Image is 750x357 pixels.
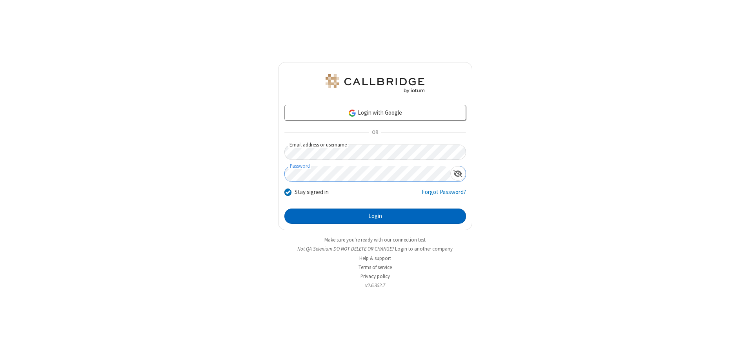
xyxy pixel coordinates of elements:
a: Terms of service [359,264,392,271]
div: Show password [450,166,466,181]
a: Privacy policy [360,273,390,280]
a: Login with Google [284,105,466,121]
input: Email address or username [284,145,466,160]
a: Forgot Password? [422,188,466,203]
li: Not QA Selenium DO NOT DELETE OR CHANGE? [278,245,472,253]
button: Login to another company [395,245,453,253]
img: google-icon.png [348,109,357,117]
button: Login [284,209,466,224]
a: Make sure you're ready with our connection test [324,236,426,243]
input: Password [285,166,450,181]
span: OR [369,127,381,138]
a: Help & support [359,255,391,262]
li: v2.6.352.7 [278,282,472,289]
label: Stay signed in [295,188,329,197]
img: QA Selenium DO NOT DELETE OR CHANGE [324,74,426,93]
